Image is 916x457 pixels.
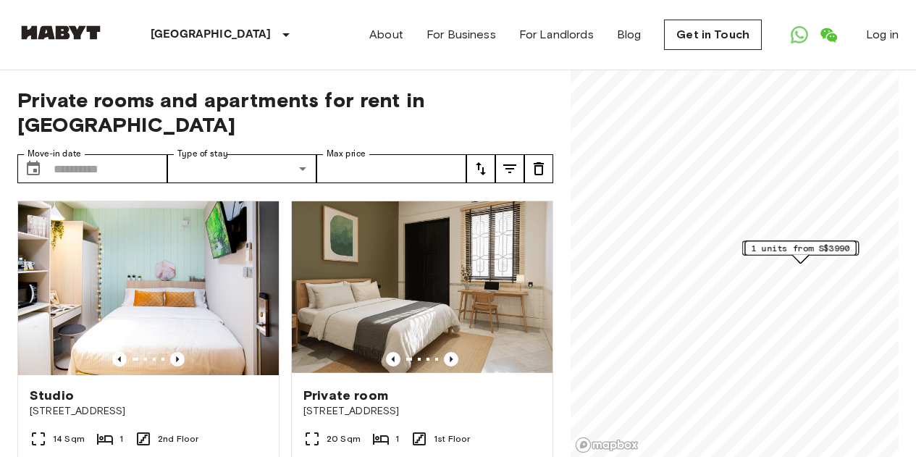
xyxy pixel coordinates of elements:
label: Type of stay [177,148,228,160]
a: Open WeChat [814,20,843,49]
span: 1st Floor [434,432,470,445]
button: Choose date [19,154,48,183]
button: tune [466,154,495,183]
button: Previous image [112,352,127,366]
button: Previous image [444,352,458,366]
button: tune [495,154,524,183]
a: About [369,26,403,43]
label: Move-in date [28,148,81,160]
div: Map marker [745,241,857,264]
a: Blog [617,26,642,43]
a: For Landlords [519,26,594,43]
a: Get in Touch [664,20,762,50]
span: Private rooms and apartments for rent in [GEOGRAPHIC_DATA] [17,88,553,137]
span: 1 units from S$3990 [752,242,850,255]
div: Map marker [742,241,859,264]
span: 20 Sqm [327,432,361,445]
img: Marketing picture of unit SG-01-021-003-01 [292,201,552,375]
button: Previous image [170,352,185,366]
span: 1 [119,432,123,445]
img: Habyt [17,25,104,40]
label: Max price [327,148,366,160]
span: Studio [30,387,74,404]
span: [STREET_ADDRESS] [303,404,541,419]
img: Marketing picture of unit SG-01-111-002-001 [18,201,279,375]
p: [GEOGRAPHIC_DATA] [151,26,272,43]
span: [STREET_ADDRESS] [30,404,267,419]
a: Mapbox logo [575,437,639,453]
span: 14 Sqm [53,432,85,445]
a: For Business [427,26,496,43]
span: 1 [395,432,399,445]
button: tune [524,154,553,183]
span: Private room [303,387,388,404]
span: 2nd Floor [158,432,198,445]
a: Log in [866,26,899,43]
button: Previous image [386,352,400,366]
a: Open WhatsApp [785,20,814,49]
